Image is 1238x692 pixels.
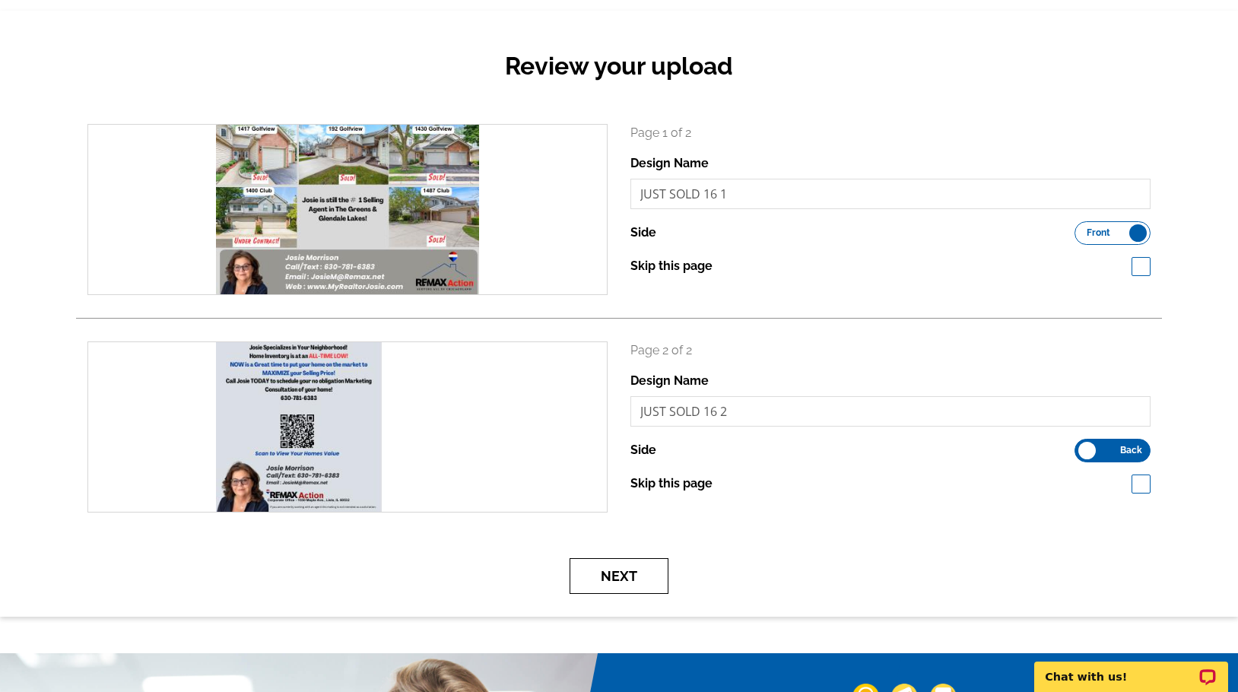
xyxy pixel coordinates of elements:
label: Side [630,224,656,242]
label: Side [630,441,656,459]
p: Page 1 of 2 [630,124,1151,142]
label: Skip this page [630,475,713,493]
label: Skip this page [630,257,713,275]
label: Design Name [630,154,709,173]
h2: Review your upload [76,52,1162,81]
p: Page 2 of 2 [630,341,1151,360]
input: File Name [630,179,1151,209]
iframe: LiveChat chat widget [1024,644,1238,692]
input: File Name [630,396,1151,427]
label: Design Name [630,372,709,390]
span: Front [1087,229,1110,236]
span: Back [1120,446,1142,454]
button: Next [570,558,668,594]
